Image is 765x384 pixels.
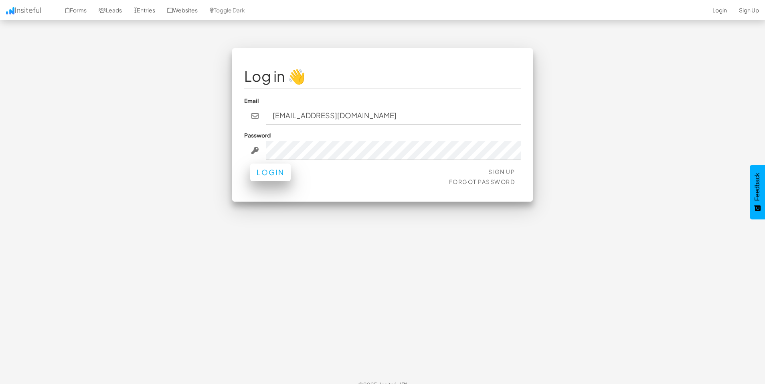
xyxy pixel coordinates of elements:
[266,107,521,125] input: john@doe.com
[250,164,291,181] button: Login
[244,68,521,84] h1: Log in 👋
[488,168,515,175] a: Sign Up
[244,97,259,105] label: Email
[750,165,765,219] button: Feedback - Show survey
[244,131,271,139] label: Password
[6,7,14,14] img: icon.png
[449,178,515,185] a: Forgot Password
[754,173,761,201] span: Feedback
